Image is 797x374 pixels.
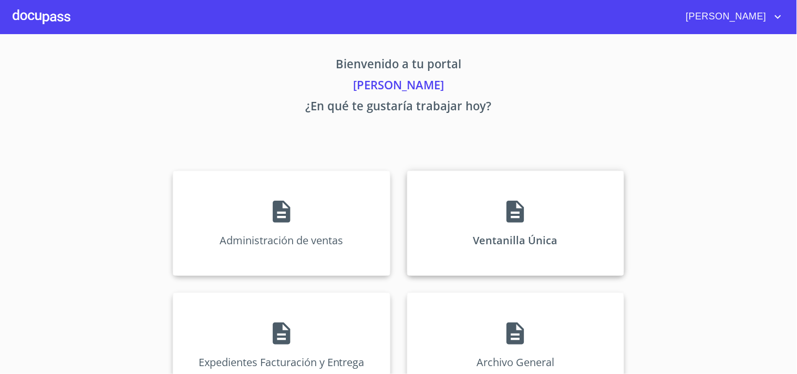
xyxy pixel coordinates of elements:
p: Ventanilla Única [473,233,558,247]
p: Expedientes Facturación y Entrega [199,355,365,369]
span: [PERSON_NAME] [678,8,772,25]
button: account of current user [678,8,784,25]
p: Archivo General [477,355,554,369]
p: Bienvenido a tu portal [75,55,722,76]
p: [PERSON_NAME] [75,76,722,97]
p: ¿En qué te gustaría trabajar hoy? [75,97,722,118]
p: Administración de ventas [220,233,343,247]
